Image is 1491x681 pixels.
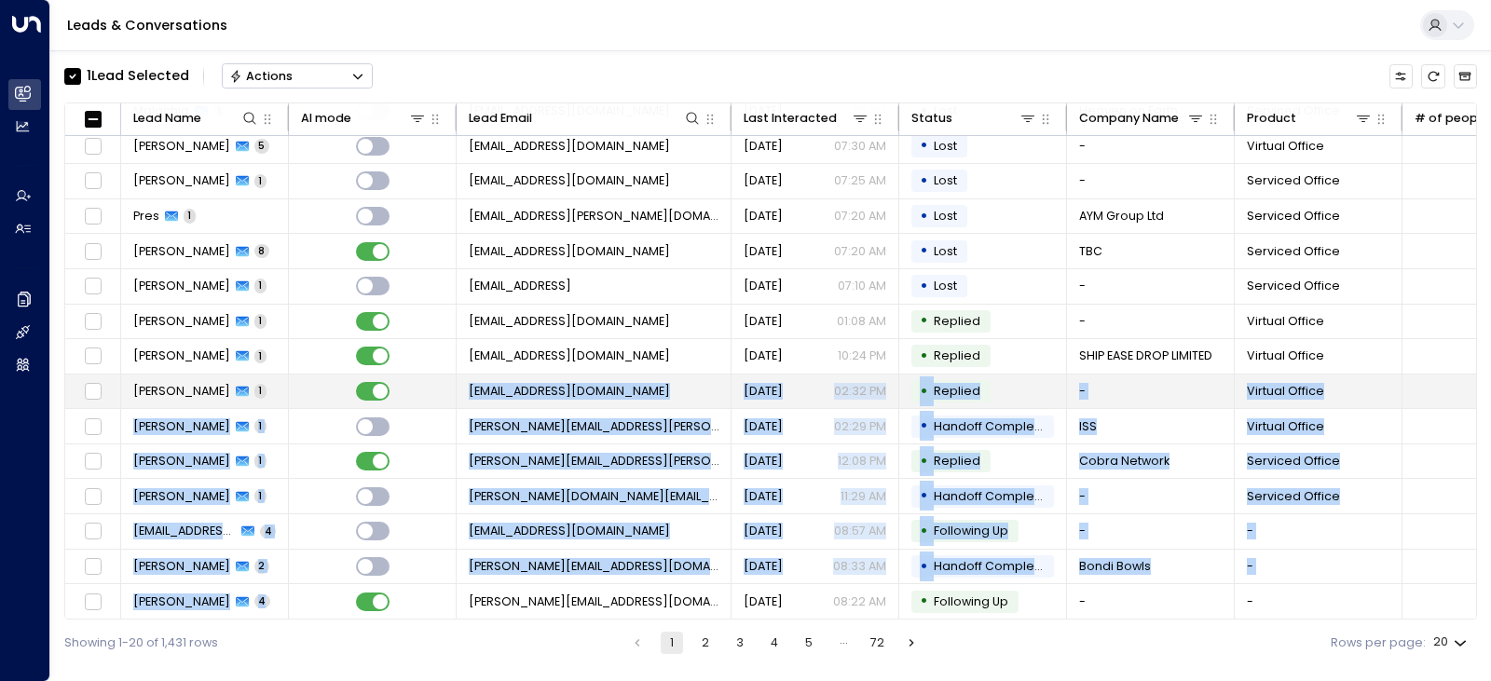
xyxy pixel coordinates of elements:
button: Actions [222,63,373,89]
span: pres.patel@aymservices.co.uk [469,208,719,225]
div: • [920,517,928,546]
span: 1 [254,314,267,328]
span: Stephen Richards [133,347,230,364]
div: Lead Name [133,108,260,129]
button: Go to page 5 [798,632,820,654]
span: Toggle select row [82,451,103,472]
span: customermarketing@hubspot.com [133,523,237,539]
span: Replied [934,383,980,399]
td: - [1067,305,1235,339]
span: Pres [133,208,159,225]
div: Last Interacted [744,108,837,129]
span: Sep 12, 2025 [744,418,783,435]
button: Go to page 72 [866,632,888,654]
span: 1 [254,454,267,468]
div: • [920,447,928,476]
div: … [832,632,855,654]
div: • [920,412,928,441]
p: 08:33 AM [833,558,886,575]
p: 08:57 AM [834,523,886,539]
td: - [1235,550,1402,584]
nav: pagination navigation [625,632,923,654]
span: Following Up [934,593,1008,609]
span: Virtual Office [1247,313,1324,330]
span: Sep 13, 2025 [744,313,783,330]
button: Go to page 2 [694,632,717,654]
span: paul.trainer@nationalworld.com [469,593,719,610]
span: Virtual Office [1247,347,1324,364]
div: • [920,377,928,406]
p: 07:30 AM [834,138,886,155]
div: • [920,482,928,511]
div: Last Interacted [744,108,870,129]
span: 1 [254,419,267,433]
span: Handoff Completed [934,558,1055,574]
span: Emma G [133,243,230,260]
div: # of people [1415,108,1488,129]
span: Jitendra Sahu [133,172,230,189]
td: - [1067,129,1235,164]
span: 1 [254,174,267,188]
span: Serviced Office [1247,488,1340,505]
span: Toggle select row [82,486,103,508]
p: 07:25 AM [834,172,886,189]
div: 1 Lead Selected [87,66,189,86]
span: Handoff Completed [934,418,1055,434]
span: Sep 13, 2025 [744,172,783,189]
div: AI mode [301,108,351,129]
span: 1 [254,489,267,503]
span: Virtual Office [1247,418,1324,435]
span: Harry Elliott [133,383,230,400]
span: Serviced Office [1247,278,1340,294]
span: 2 [254,559,269,573]
span: Following Up [934,523,1008,538]
td: - [1067,584,1235,619]
span: Sep 12, 2025 [744,347,783,364]
span: Refresh [1421,64,1444,88]
div: • [920,272,928,301]
div: Company Name [1079,108,1206,129]
span: Replied [934,313,980,329]
div: • [920,167,928,196]
td: - [1067,514,1235,549]
span: AYM Group Ltd [1079,208,1164,225]
span: Sep 12, 2025 [744,488,783,505]
span: Toggle select row [82,556,103,578]
span: Virtual Office [1247,383,1324,400]
button: Go to page 3 [729,632,751,654]
span: Toggle select row [82,206,103,227]
p: 01:08 AM [837,313,886,330]
span: Lost [934,138,957,154]
p: 07:20 AM [834,243,886,260]
span: Sufianzaheen05@icloud.com [469,138,670,155]
span: stephenrichards3232@gmail.com [469,347,670,364]
span: Toggle select row [82,591,103,612]
span: Sufian Zaheen [133,138,230,155]
span: Virtual Office [1247,138,1324,155]
div: Product [1247,108,1374,129]
button: Go to next page [900,632,923,654]
span: Alan Fairley [133,313,230,330]
p: 11:29 AM [841,488,886,505]
span: Toggle select row [82,240,103,262]
span: kerry.pollitt@cobranetwork.co.uk [469,453,719,470]
div: Lead Name [133,108,201,129]
div: • [920,202,928,231]
span: jamie@bondibowls.co.uk [469,558,719,575]
span: Jamie Tones [133,558,230,575]
p: 07:10 AM [838,278,886,294]
div: 20 [1433,630,1470,655]
span: Sep 12, 2025 [744,593,783,610]
span: 4 [260,524,276,538]
span: emmag.012025@gmail.com [469,243,670,260]
button: Archived Leads [1454,64,1477,88]
span: Toggle select row [82,136,103,157]
span: Lost [934,278,957,293]
span: Cobra Network [1079,453,1170,470]
span: Toggle select row [82,276,103,297]
div: • [920,306,928,335]
span: Replied [934,347,980,363]
span: Sep 13, 2025 [744,138,783,155]
div: Lead Email [469,108,703,129]
span: TBC [1079,243,1102,260]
